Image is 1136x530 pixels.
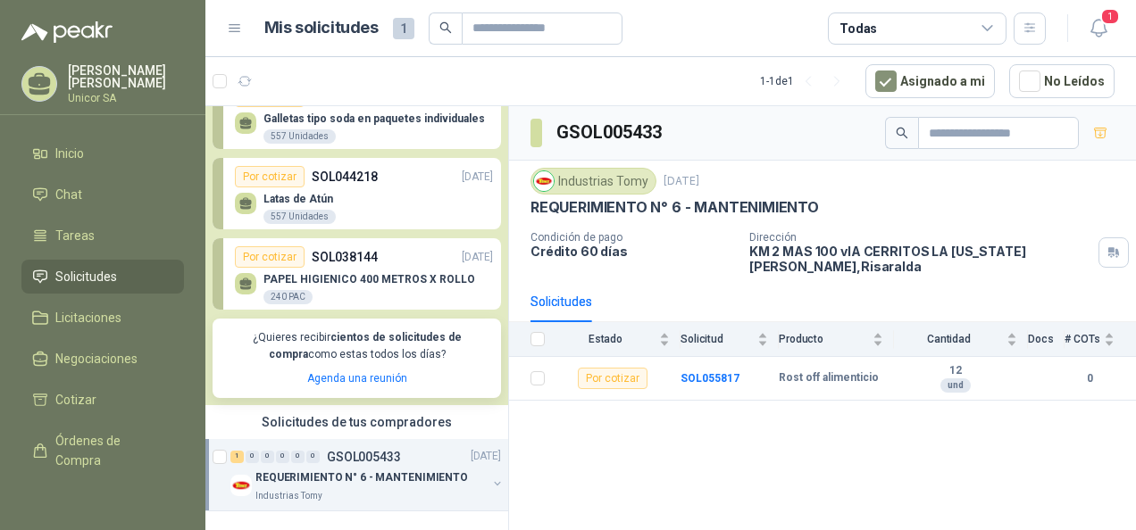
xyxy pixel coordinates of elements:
[21,137,184,170] a: Inicio
[235,166,305,187] div: Por cotizar
[264,15,379,41] h1: Mis solicitudes
[223,329,490,363] p: ¿Quieres recibir como estas todos los días?
[213,238,501,310] a: Por cotizarSOL038144[DATE] PAPEL HIGIENICO 400 METROS X ROLLO240 PAC
[263,129,336,144] div: 557 Unidades
[1028,322,1065,357] th: Docs
[263,210,336,224] div: 557 Unidades
[1009,64,1115,98] button: No Leídos
[779,371,879,385] b: Rost off alimenticio
[664,173,699,190] p: [DATE]
[940,378,971,393] div: und
[681,372,739,385] a: SOL055817
[55,308,121,327] span: Licitaciones
[1065,333,1100,345] span: # COTs
[530,231,735,244] p: Condición de pago
[681,333,754,345] span: Solicitud
[68,64,184,89] p: [PERSON_NAME] [PERSON_NAME]
[21,178,184,211] a: Chat
[55,349,138,369] span: Negociaciones
[779,322,894,357] th: Producto
[1100,8,1120,25] span: 1
[21,219,184,253] a: Tareas
[276,451,289,463] div: 0
[55,226,95,245] span: Tareas
[255,489,322,503] p: Industrias Tomy
[760,67,851,95] div: 1 - 1 de 1
[462,249,493,266] p: [DATE]
[21,383,184,417] a: Cotizar
[21,424,184,477] a: Órdenes de Compra
[21,484,184,518] a: Remisiones
[555,333,656,345] span: Estado
[1065,370,1115,387] b: 0
[21,301,184,335] a: Licitaciones
[230,446,505,503] a: 1 0 0 0 0 0 GSOL005433[DATE] Company LogoREQUERIMIENTO N° 6 - MANTENIMIENTOIndustrias Tomy
[462,169,493,186] p: [DATE]
[894,322,1028,357] th: Cantidad
[263,273,475,286] p: PAPEL HIGIENICO 400 METROS X ROLLO
[555,322,681,357] th: Estado
[235,246,305,268] div: Por cotizar
[55,185,82,204] span: Chat
[213,158,501,229] a: Por cotizarSOL044218[DATE] Latas de Atún557 Unidades
[471,448,501,465] p: [DATE]
[530,292,592,311] div: Solicitudes
[230,451,244,463] div: 1
[55,267,117,286] span: Solicitudes
[327,451,401,463] p: GSOL005433
[439,21,452,34] span: search
[263,112,485,125] p: Galletas tipo soda en paquetes individuales
[307,372,407,385] a: Agenda una reunión
[681,322,779,357] th: Solicitud
[312,167,378,186] p: SOL044218
[255,469,468,486] p: REQUERIMIENTO N° 6 - MANTENIMIENTO
[312,247,378,267] p: SOL038144
[556,119,664,146] h3: GSOL005433
[263,193,336,205] p: Latas de Atún
[21,342,184,376] a: Negociaciones
[269,331,462,360] b: cientos de solicitudes de compra
[393,18,414,39] span: 1
[68,93,184,104] p: Unicor SA
[263,290,313,304] div: 240 PAC
[1065,322,1136,357] th: # COTs
[530,168,656,195] div: Industrias Tomy
[213,78,501,149] a: Por cotizarSOL044217[DATE] Galletas tipo soda en paquetes individuales557 Unidades
[578,368,647,389] div: Por cotizar
[205,405,508,439] div: Solicitudes de tus compradores
[749,244,1091,274] p: KM 2 MAS 100 vIA CERRITOS LA [US_STATE] [PERSON_NAME] , Risaralda
[894,364,1017,378] b: 12
[55,144,84,163] span: Inicio
[261,451,274,463] div: 0
[21,260,184,294] a: Solicitudes
[55,390,96,410] span: Cotizar
[306,451,320,463] div: 0
[779,333,869,345] span: Producto
[896,127,908,139] span: search
[291,451,305,463] div: 0
[230,475,252,496] img: Company Logo
[865,64,995,98] button: Asignado a mi
[530,244,735,259] p: Crédito 60 días
[1082,12,1115,45] button: 1
[55,431,167,470] span: Órdenes de Compra
[21,21,113,43] img: Logo peakr
[530,198,819,217] p: REQUERIMIENTO N° 6 - MANTENIMIENTO
[246,451,259,463] div: 0
[839,19,877,38] div: Todas
[749,231,1091,244] p: Dirección
[534,171,554,191] img: Company Logo
[894,333,1003,345] span: Cantidad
